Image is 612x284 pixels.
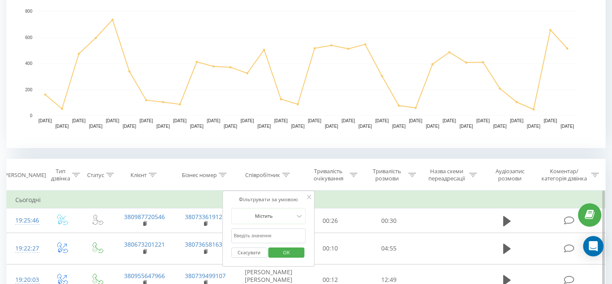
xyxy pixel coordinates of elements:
td: 00:26 [301,208,360,233]
text: [DATE] [426,124,439,129]
text: [DATE] [358,124,372,129]
a: 380987720546 [124,213,165,221]
text: [DATE] [274,118,288,123]
text: [DATE] [443,118,456,123]
text: [DATE] [527,124,541,129]
td: 00:10 [301,233,360,264]
td: Сьогодні [7,191,606,208]
div: Бізнес номер [182,172,217,179]
text: 0 [30,113,32,118]
text: [DATE] [325,124,338,129]
text: 200 [25,87,32,92]
div: Тривалість розмови [367,168,406,182]
div: 19:25:46 [15,212,36,229]
text: [DATE] [156,124,170,129]
text: [DATE] [89,124,102,129]
text: [DATE] [139,118,153,123]
text: [DATE] [342,118,355,123]
text: [DATE] [241,118,254,123]
text: [DATE] [173,118,187,123]
text: [DATE] [123,124,136,129]
div: Коментар/категорія дзвінка [539,168,589,182]
a: 380955647966 [124,272,165,280]
text: [DATE] [409,118,422,123]
div: [PERSON_NAME] [3,172,46,179]
div: Назва схеми переадресації [426,168,467,182]
div: Фільтрувати за умовою [231,195,306,204]
text: [DATE] [72,118,86,123]
text: [DATE] [561,124,574,129]
text: [DATE] [207,118,221,123]
text: [DATE] [375,118,389,123]
div: Співробітник [245,172,280,179]
div: Статус [87,172,104,179]
text: [DATE] [258,124,271,129]
text: [DATE] [392,124,406,129]
a: 380739499107 [185,272,226,280]
text: [DATE] [510,118,524,123]
text: [DATE] [493,124,507,129]
text: [DATE] [476,118,490,123]
a: 380733619125 [185,213,226,221]
input: Введіть значення [231,228,306,243]
div: Аудіозапис розмови [487,168,533,182]
div: Тип дзвінка [51,168,70,182]
a: 380736581639 [185,240,226,248]
td: 04:55 [360,233,418,264]
text: [DATE] [291,124,305,129]
text: [DATE] [308,118,322,123]
text: 600 [25,35,32,40]
text: [DATE] [106,118,119,123]
text: [DATE] [224,124,237,129]
div: Тривалість очікування [309,168,348,182]
text: 400 [25,61,32,66]
text: 800 [25,9,32,14]
div: Open Intercom Messenger [583,236,603,256]
text: [DATE] [39,118,52,123]
text: [DATE] [459,124,473,129]
button: Скасувати [231,247,267,258]
text: [DATE] [190,124,204,129]
td: 00:30 [360,208,418,233]
button: OK [269,247,305,258]
a: 380673201221 [124,240,165,248]
span: OK [275,246,298,259]
text: [DATE] [55,124,69,129]
text: [DATE] [544,118,557,123]
div: Клієнт [130,172,147,179]
div: 19:22:27 [15,240,36,257]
